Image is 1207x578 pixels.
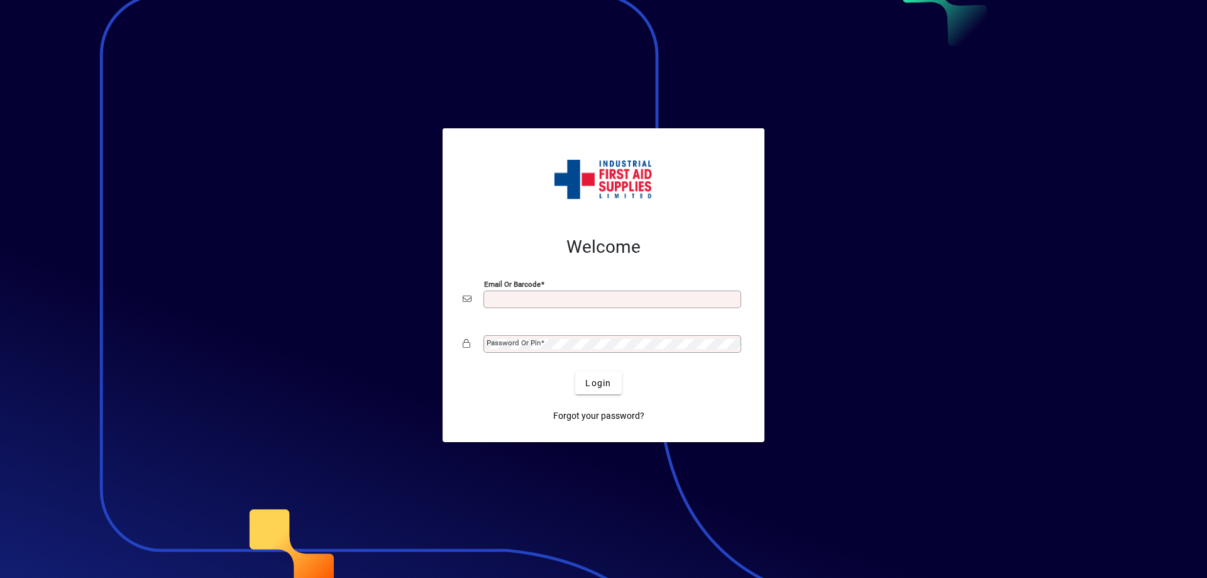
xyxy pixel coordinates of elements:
button: Login [575,372,621,394]
span: Forgot your password? [553,409,644,423]
mat-label: Email or Barcode [484,280,541,289]
a: Forgot your password? [548,404,649,427]
mat-label: Password or Pin [487,338,541,347]
span: Login [585,377,611,390]
h2: Welcome [463,236,744,258]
